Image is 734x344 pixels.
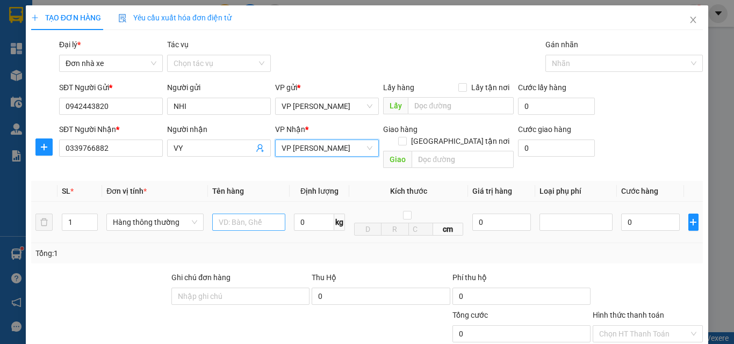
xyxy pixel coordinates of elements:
input: Ghi chú đơn hàng [171,288,310,305]
input: Dọc đường [412,151,514,168]
input: C [408,223,433,236]
span: [GEOGRAPHIC_DATA] tận nơi [407,135,514,147]
span: Cước hàng [621,187,658,195]
div: Phí thu hộ [452,272,591,288]
input: VD: Bàn, Ghế [212,214,285,231]
div: Người gửi [167,82,271,93]
label: Tác vụ [167,40,189,49]
span: plus [31,14,39,21]
strong: PHIẾU GỬI HÀNG [107,32,194,43]
span: Hàng thông thường [113,214,197,230]
strong: Hotline : 0889 23 23 23 [116,45,185,53]
span: Tên hàng [212,187,244,195]
span: plus [689,218,698,226]
span: Đại lý [59,40,81,49]
span: Lấy tận nơi [467,82,514,93]
label: Cước giao hàng [518,125,571,134]
strong: : [DOMAIN_NAME] [103,55,198,65]
span: Tổng cước [452,311,488,319]
label: Cước lấy hàng [518,83,566,92]
span: Lấy [383,97,408,114]
button: plus [35,138,53,156]
span: kg [334,214,345,231]
span: VP LÊ HỒNG PHONG [282,140,372,156]
input: Dọc đường [408,97,514,114]
span: Giao hàng [383,125,418,134]
input: R [381,223,408,236]
strong: CÔNG TY TNHH VĨNH QUANG [77,18,224,30]
img: logo [10,17,61,67]
div: SĐT Người Nhận [59,123,163,135]
div: SĐT Người Gửi [59,82,163,93]
input: Cước lấy hàng [518,98,595,115]
span: Yêu cầu xuất hóa đơn điện tử [118,13,232,22]
input: D [354,223,382,236]
span: Lấy hàng [383,83,414,92]
span: Đơn nhà xe [66,55,156,71]
span: Định lượng [300,187,339,195]
label: Gán nhãn [545,40,578,49]
span: user-add [256,144,264,152]
input: 0 [472,214,531,231]
span: SL [62,187,70,195]
div: Người nhận [167,123,271,135]
span: plus [36,143,52,151]
button: delete [35,214,53,231]
span: TẠO ĐƠN HÀNG [31,13,101,22]
button: plus [688,214,699,231]
label: Hình thức thanh toán [593,311,664,319]
span: Thu Hộ [312,273,336,282]
input: Cước giao hàng [518,140,595,157]
span: Kích thước [390,187,427,195]
span: VP Võ Chí Công [282,98,372,114]
span: Đơn vị tính [106,187,147,195]
button: Close [678,5,708,35]
span: close [689,16,697,24]
span: Giá trị hàng [472,187,512,195]
span: VP Nhận [275,125,305,134]
th: Loại phụ phí [535,181,617,202]
div: Tổng: 1 [35,247,284,259]
div: VP gửi [275,82,379,93]
span: Website [103,57,128,65]
span: Giao [383,151,412,168]
img: icon [118,14,127,23]
span: cm [433,223,464,236]
label: Ghi chú đơn hàng [171,273,231,282]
